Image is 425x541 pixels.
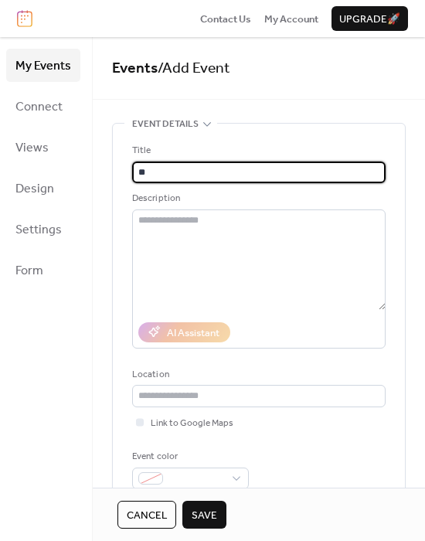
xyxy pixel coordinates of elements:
span: Contact Us [200,12,251,27]
div: Description [132,191,382,206]
div: Title [132,143,382,158]
a: My Account [264,11,318,26]
button: Upgrade🚀 [331,6,408,31]
a: Design [6,172,80,205]
span: My Events [15,54,71,78]
span: Link to Google Maps [151,416,233,431]
span: My Account [264,12,318,27]
span: Design [15,177,54,201]
span: Views [15,136,49,160]
button: Save [182,501,226,529]
a: Contact Us [200,11,251,26]
button: Cancel [117,501,176,529]
span: Event details [132,117,199,132]
div: Event color [132,449,246,464]
span: Save [192,508,217,523]
a: Settings [6,213,80,246]
a: Views [6,131,80,164]
a: Connect [6,90,80,123]
a: Events [112,54,158,83]
img: logo [17,10,32,27]
span: / Add Event [158,54,230,83]
span: Settings [15,218,62,242]
span: Connect [15,95,63,119]
span: Form [15,259,43,283]
a: My Events [6,49,80,82]
span: Cancel [127,508,167,523]
span: Upgrade 🚀 [339,12,400,27]
a: Form [6,253,80,287]
div: Location [132,367,382,383]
